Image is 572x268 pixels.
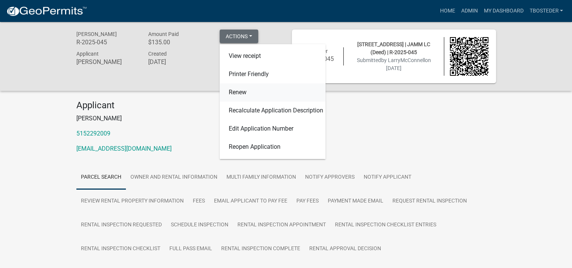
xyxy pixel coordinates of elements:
a: Request Rental Inspection [388,189,471,213]
img: QR code [450,37,488,76]
span: [STREET_ADDRESS] | JAMM LC (Deed) | R-2025-045 [357,41,430,55]
span: Submitted on [DATE] [357,57,431,71]
a: 5152292009 [76,130,110,137]
a: Multi Family Information [222,165,301,190]
a: Payment Made Email [323,189,388,213]
h4: Applicant [76,100,496,111]
a: Reopen Application [220,138,326,156]
a: tbosteder [526,4,566,18]
span: [PERSON_NAME] [76,31,117,37]
a: Full Pass Email [165,237,217,261]
a: Rental Inspection Checklist Entries [330,213,441,237]
a: Notify Approvers [301,165,359,190]
span: by LarryMcConnell [381,57,425,63]
a: Printer Friendly [220,65,326,84]
span: Created [148,51,166,57]
p: [PERSON_NAME] [76,114,496,123]
a: Schedule Inspection [166,213,233,237]
a: Rental Approval Decision [305,237,386,261]
a: Owner and Rental Information [126,165,222,190]
a: My Dashboard [481,4,526,18]
a: Parcel search [76,165,126,190]
a: Fees [188,189,209,213]
a: Rental Inspection Appointment [233,213,330,237]
a: Renew [220,84,326,102]
a: Email Applicant to Pay Fee [209,189,292,213]
a: Rental Inspection Checklist [76,237,165,261]
a: Review Rental Property Information [76,189,188,213]
h6: $135.00 [148,39,208,46]
span: Applicant [76,51,99,57]
a: Notify Applicant [359,165,416,190]
div: Actions [220,44,326,159]
span: Amount Paid [148,31,178,37]
a: Recalculate Application Description [220,102,326,120]
a: Rental Inspection Requested [76,213,166,237]
a: Admin [458,4,481,18]
a: Home [437,4,458,18]
h6: R-2025-045 [76,39,137,46]
a: [EMAIL_ADDRESS][DOMAIN_NAME] [76,145,172,152]
h6: [DATE] [148,58,208,65]
a: Edit Application Number [220,120,326,138]
a: Rental Inspection Complete [217,237,305,261]
h6: [PERSON_NAME] [76,58,137,65]
a: Pay Fees [292,189,323,213]
button: Actions [220,30,258,43]
a: View receipt [220,47,326,65]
